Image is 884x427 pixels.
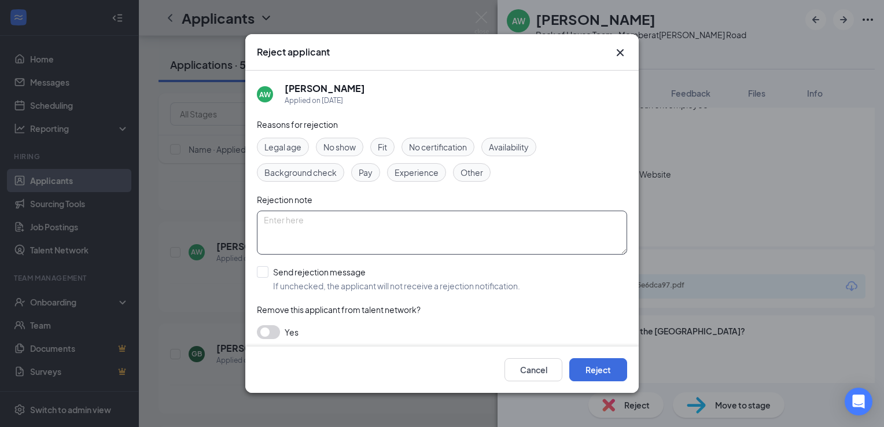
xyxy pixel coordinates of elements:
[259,90,271,100] div: AW
[323,141,356,153] span: No show
[613,46,627,60] svg: Cross
[285,95,365,106] div: Applied on [DATE]
[378,141,387,153] span: Fit
[504,358,562,381] button: Cancel
[395,166,439,179] span: Experience
[359,166,373,179] span: Pay
[489,141,529,153] span: Availability
[257,194,312,205] span: Rejection note
[409,141,467,153] span: No certification
[461,166,483,179] span: Other
[613,46,627,60] button: Close
[285,325,299,339] span: Yes
[264,166,337,179] span: Background check
[264,141,301,153] span: Legal age
[257,119,338,130] span: Reasons for rejection
[257,304,421,315] span: Remove this applicant from talent network?
[845,388,872,415] div: Open Intercom Messenger
[257,46,330,58] h3: Reject applicant
[285,82,365,95] h5: [PERSON_NAME]
[569,358,627,381] button: Reject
